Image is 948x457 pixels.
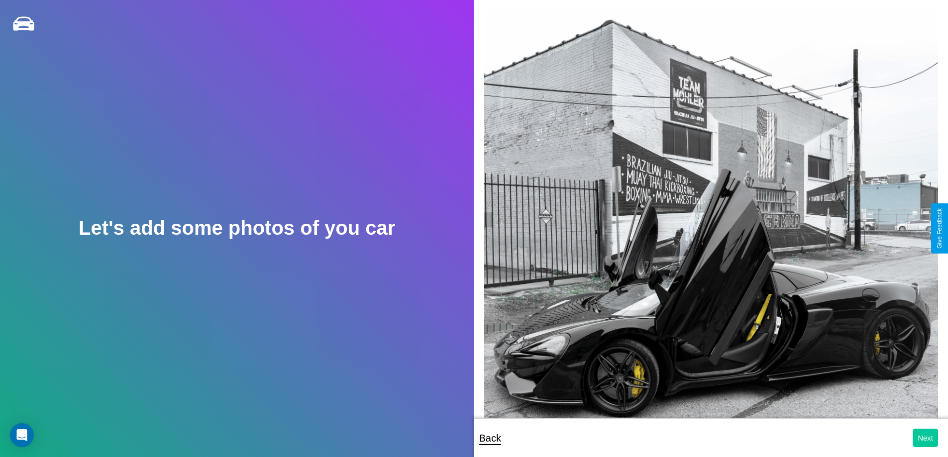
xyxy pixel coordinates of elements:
[936,208,943,249] div: Give Feedback
[913,429,938,447] button: Next
[79,217,395,239] h2: Let's add some photos of you car
[479,429,501,447] p: Back
[10,423,34,447] div: Open Intercom Messenger
[484,10,939,437] img: posted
